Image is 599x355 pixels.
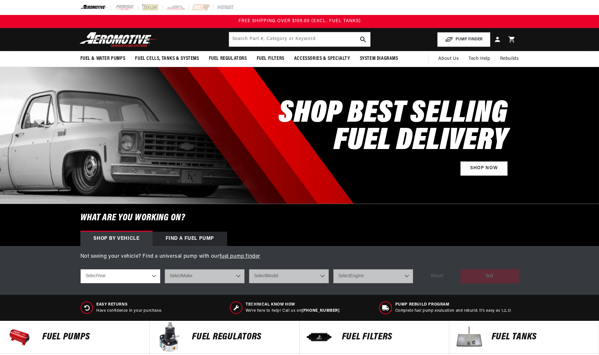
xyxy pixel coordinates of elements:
[395,302,511,307] span: Pump Rebuild program
[64,204,535,232] h6: What are you working on?
[153,232,227,246] div: Find a Fuel Pump
[252,51,289,66] summary: Fuel Filters
[469,55,490,62] span: Tech Help
[130,51,204,66] summary: Fuel Cells, Tanks & Systems
[333,269,413,283] select: Engine
[246,302,339,307] span: Technical Know How
[495,51,524,67] summary: Rebuilds
[500,55,519,62] span: Rebuilds
[3,321,36,353] img: Fuel Pumps
[80,55,126,62] span: Fuel & Water Pumps
[453,321,485,353] img: Fuel Tanks
[294,55,350,62] span: Accessories & Specialty
[153,321,185,353] img: FUEL REGULATORS
[279,100,507,155] h2: SHOP BEST SELLING FUEL DELIVERY
[492,332,592,342] p: Fuel Tanks
[80,232,153,246] div: Shop by vehicle
[96,308,162,314] p: Have confidence in your purchase.
[220,254,261,259] a: fuel pump finder
[360,55,398,62] span: System Diagrams
[302,309,339,313] a: [PHONE_NUMBER]
[342,332,442,342] p: FUEL FILTERS
[356,32,370,47] button: search button
[460,161,508,176] a: Shop Now
[289,51,355,66] summary: Accessories & Specialty
[75,51,130,66] summary: Fuel & Water Pumps
[192,332,293,342] p: FUEL REGULATORS
[257,55,284,62] span: Fuel Filters
[229,32,370,47] input: Search by Part Number, Category or Keyword
[42,332,143,342] p: Fuel Pumps
[150,321,299,354] a: FUEL REGULATORS FUEL REGULATORS
[249,269,329,283] select: Model
[204,51,252,66] summary: Fuel Regulators
[303,321,335,353] img: FUEL FILTERS
[165,269,245,283] select: Make
[433,51,464,67] a: About Us
[96,302,162,307] span: Easy Returns
[246,308,339,314] p: We’re here to help! Call us on
[209,55,247,62] span: Fuel Regulators
[78,32,159,47] img: Aeromotive
[437,32,490,47] button: PUMP FINDER
[300,321,449,354] a: FUEL FILTERS FUEL FILTERS
[355,51,403,66] summary: System Diagrams
[238,19,361,23] span: FREE SHIPPING OVER $109.00 (EXCL. FUEL TANKS)
[464,51,495,67] summary: Tech Help
[80,253,519,261] p: Not seeing your vehicle? Find a universal pump with our
[438,56,459,61] span: About Us
[80,269,160,283] select: Year
[449,321,599,354] a: Fuel Tanks Fuel Tanks
[135,55,199,62] span: Fuel Cells, Tanks & Systems
[395,308,511,314] p: Complete fuel pump evaluation and rebuild. It's easy as 1,2,3!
